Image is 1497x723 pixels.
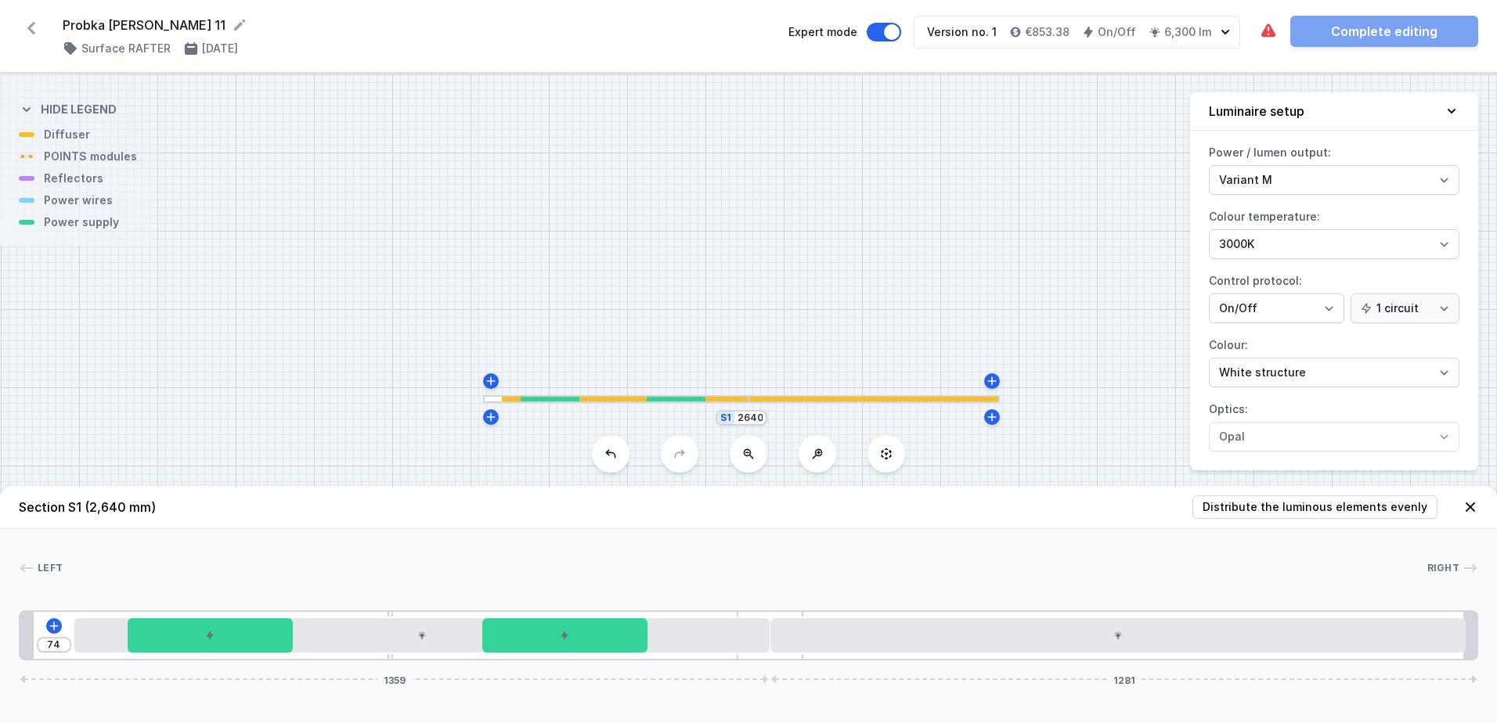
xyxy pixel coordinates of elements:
[1209,204,1459,259] label: Colour temperature:
[85,499,156,515] span: (2,640 mm)
[770,618,1466,653] div: LED opal module 1260mm
[128,618,293,653] div: ON/OFF Driver - up to 40W
[867,23,901,41] button: Expert mode
[1209,293,1344,323] select: Control protocol:
[232,17,247,33] button: Rename project
[81,41,171,56] h4: Surface RAFTER
[74,618,770,653] div: LED opal module 1260mm
[788,23,901,41] label: Expert mode
[1209,268,1459,323] label: Control protocol:
[1209,358,1459,387] select: Colour:
[19,89,117,127] button: Hide legend
[1209,229,1459,259] select: Colour temperature:
[1164,24,1211,40] h4: 6,300 lm
[1209,140,1459,195] label: Power / lumen output:
[1098,24,1136,40] h4: On/Off
[46,618,62,634] button: Add element
[1209,422,1459,451] select: Optics:
[1203,499,1427,515] span: Distribute the luminous elements evenly
[1427,562,1460,574] span: Right
[377,674,412,684] span: 1359
[1209,397,1459,451] label: Optics:
[1209,102,1304,120] h4: Luminaire setup
[41,102,117,117] h4: Hide legend
[38,562,63,574] span: Left
[914,16,1240,49] button: Version no. 1€853.38On/Off6,300 lm
[41,638,67,651] input: Dimension [mm]
[1351,293,1459,323] select: Control protocol:
[1209,333,1459,387] label: Colour:
[1192,495,1437,519] button: Distribute the luminous elements evenly
[482,618,647,653] div: ON/OFF Driver - up to 40W
[1107,674,1142,684] span: 1281
[738,412,763,424] input: Dimension [mm]
[19,498,156,516] h4: Section S1
[1209,165,1459,195] select: Power / lumen output:
[927,24,997,40] div: Version no. 1
[202,41,238,56] h4: [DATE]
[63,16,770,34] form: Probka [PERSON_NAME] 11
[1190,92,1478,131] button: Luminaire setup
[1025,24,1070,40] h4: €853.38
